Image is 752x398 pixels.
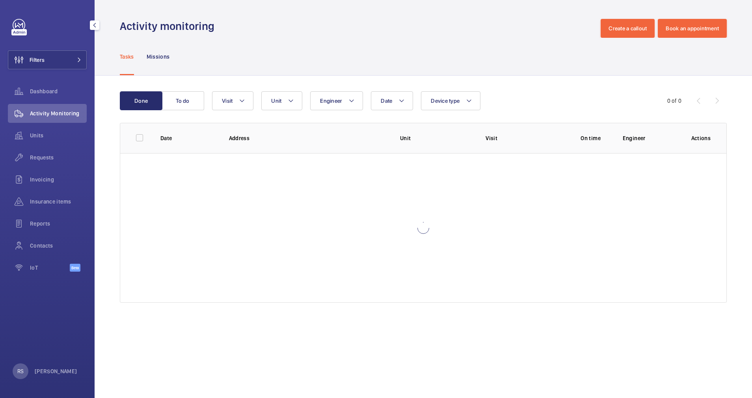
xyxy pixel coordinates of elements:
span: Unit [271,98,281,104]
p: Visit [486,134,558,142]
p: Tasks [120,53,134,61]
span: Beta [70,264,80,272]
p: Missions [147,53,170,61]
button: To do [162,91,204,110]
span: Filters [30,56,45,64]
p: Unit [400,134,473,142]
button: Device type [421,91,480,110]
button: Unit [261,91,302,110]
span: Units [30,131,87,139]
span: Invoicing [30,176,87,183]
span: Contacts [30,242,87,250]
button: Book an appointment [658,19,727,38]
div: 0 of 0 [667,97,681,105]
p: On time [571,134,610,142]
button: Filters [8,50,87,69]
p: Date [160,134,216,142]
h1: Activity monitoring [120,19,219,33]
span: Requests [30,154,87,161]
button: Create a callout [601,19,655,38]
span: Insurance items [30,198,87,205]
span: Device type [431,98,460,104]
button: Visit [212,91,253,110]
span: Dashboard [30,87,87,95]
span: IoT [30,264,70,272]
span: Date [381,98,392,104]
button: Done [120,91,162,110]
p: Address [229,134,387,142]
button: Engineer [310,91,363,110]
span: Reports [30,220,87,228]
span: Engineer [320,98,342,104]
p: Actions [691,134,711,142]
span: Visit [222,98,233,104]
button: Date [371,91,413,110]
p: Engineer [623,134,679,142]
p: [PERSON_NAME] [35,367,77,375]
p: RS [17,367,24,375]
span: Activity Monitoring [30,109,87,117]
